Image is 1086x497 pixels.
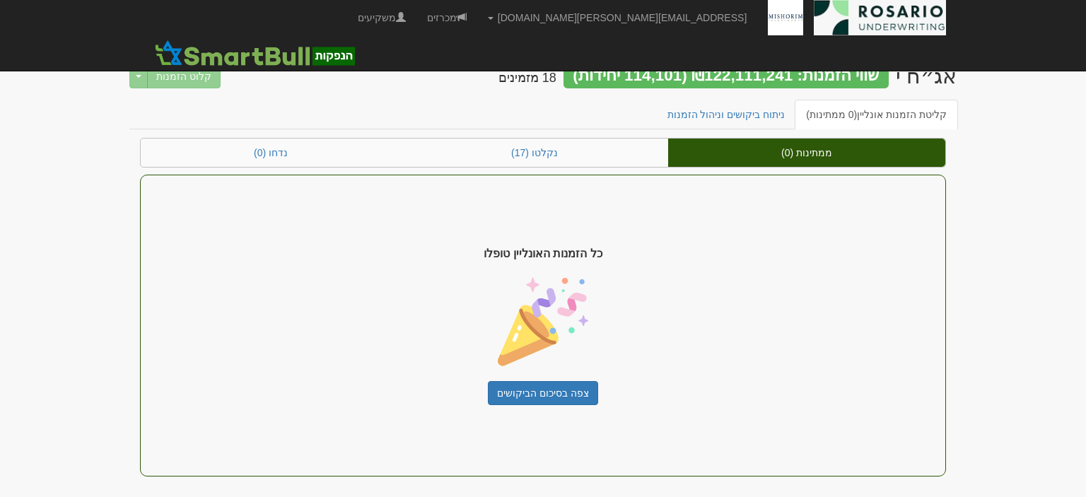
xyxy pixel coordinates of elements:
a: ממתינות (0) [668,139,945,167]
img: confetti [498,276,588,367]
span: (0 ממתינות) [806,109,857,120]
img: SmartBull Logo [151,39,358,67]
a: ניתוח ביקושים וניהול הזמנות [656,100,797,129]
a: צפה בסיכום הביקושים [488,381,598,405]
span: כל הזמנות האונליין טופלו [484,246,602,262]
h4: 18 מזמינים [498,71,556,86]
div: שווי הזמנות: ₪122,111,241 (114,101 יחידות) [564,64,889,88]
a: נקלטו (17) [401,139,668,167]
a: קליטת הזמנות אונליין(0 ממתינות) [795,100,958,129]
a: נדחו (0) [141,139,401,167]
div: מישורים השקעות נדל"ן בע"מ - אג״ח (י) - הנפקה לציבור [896,64,957,88]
